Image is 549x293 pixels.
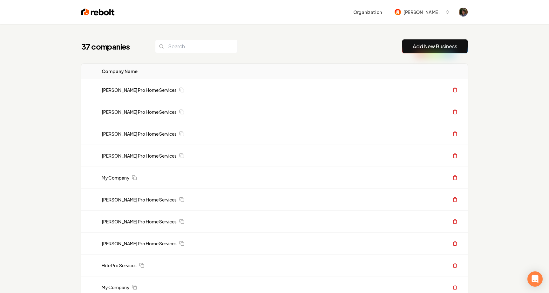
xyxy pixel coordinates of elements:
[403,9,442,16] span: [PERSON_NAME]-62
[102,240,177,247] a: [PERSON_NAME] Pro Home Services
[402,39,468,53] button: Add New Business
[155,40,238,53] input: Search...
[349,6,386,18] button: Organization
[81,41,142,51] h1: 37 companies
[102,109,177,115] a: [PERSON_NAME] Pro Home Services
[413,43,457,50] a: Add New Business
[459,8,468,17] button: Open user button
[102,218,177,225] a: [PERSON_NAME] Pro Home Services
[102,87,177,93] a: [PERSON_NAME] Pro Home Services
[102,153,177,159] a: [PERSON_NAME] Pro Home Services
[102,284,129,290] a: My Company
[102,174,129,181] a: My Company
[459,8,468,17] img: Mitchell Stahl
[395,9,401,15] img: mitchell-62
[81,8,115,17] img: Rebolt Logo
[102,131,177,137] a: [PERSON_NAME] Pro Home Services
[527,271,543,287] div: Open Intercom Messenger
[97,64,286,79] th: Company Name
[102,262,137,269] a: Elite Pro Services
[102,196,177,203] a: [PERSON_NAME] Pro Home Services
